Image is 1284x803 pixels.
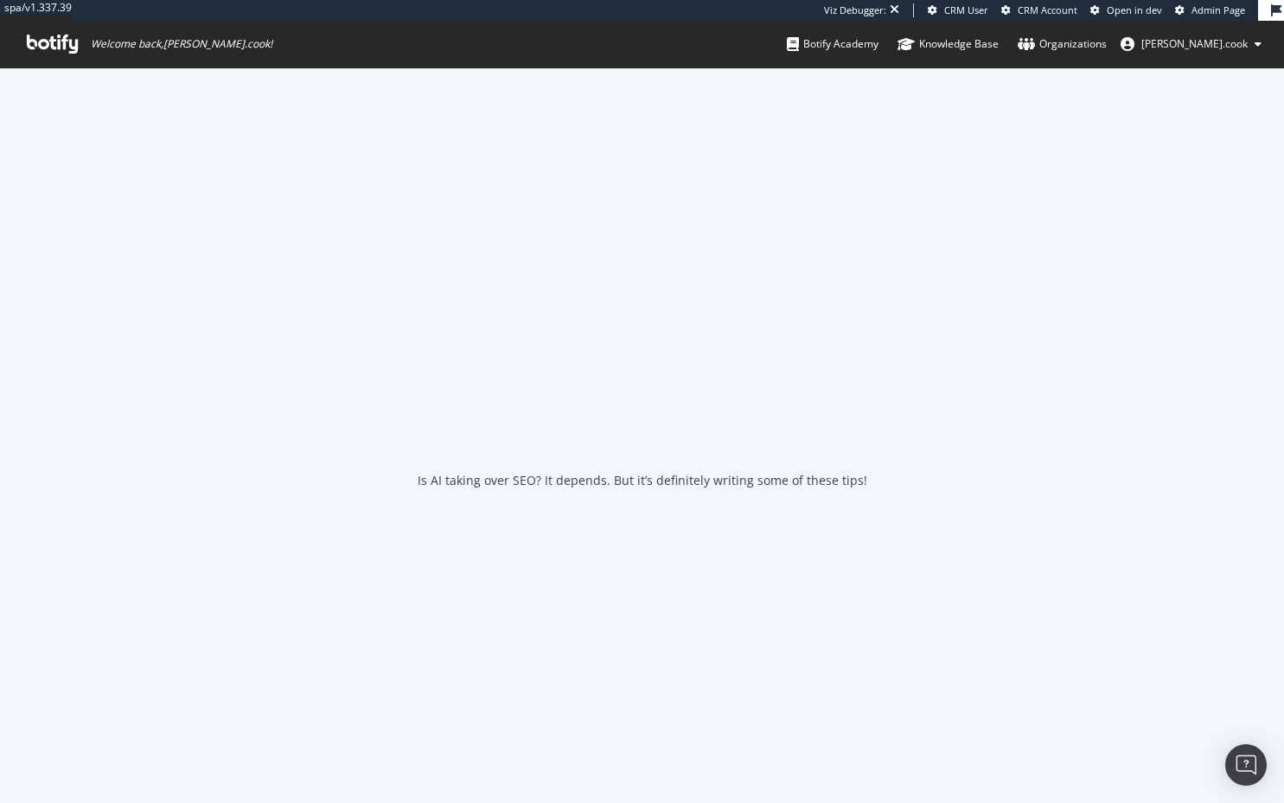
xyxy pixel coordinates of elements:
[1018,35,1107,53] div: Organizations
[787,35,878,53] div: Botify Academy
[1107,30,1275,58] button: [PERSON_NAME].cook
[1018,3,1077,16] span: CRM Account
[1141,36,1248,51] span: steven.cook
[787,21,878,67] a: Botify Academy
[91,37,272,51] span: Welcome back, [PERSON_NAME].cook !
[418,472,867,489] div: Is AI taking over SEO? It depends. But it’s definitely writing some of these tips!
[824,3,886,17] div: Viz Debugger:
[1175,3,1245,17] a: Admin Page
[928,3,988,17] a: CRM User
[1191,3,1245,16] span: Admin Page
[1107,3,1162,16] span: Open in dev
[944,3,988,16] span: CRM User
[898,21,999,67] a: Knowledge Base
[580,382,705,444] div: animation
[1018,21,1107,67] a: Organizations
[1090,3,1162,17] a: Open in dev
[1001,3,1077,17] a: CRM Account
[898,35,999,53] div: Knowledge Base
[1225,744,1267,786] div: Open Intercom Messenger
